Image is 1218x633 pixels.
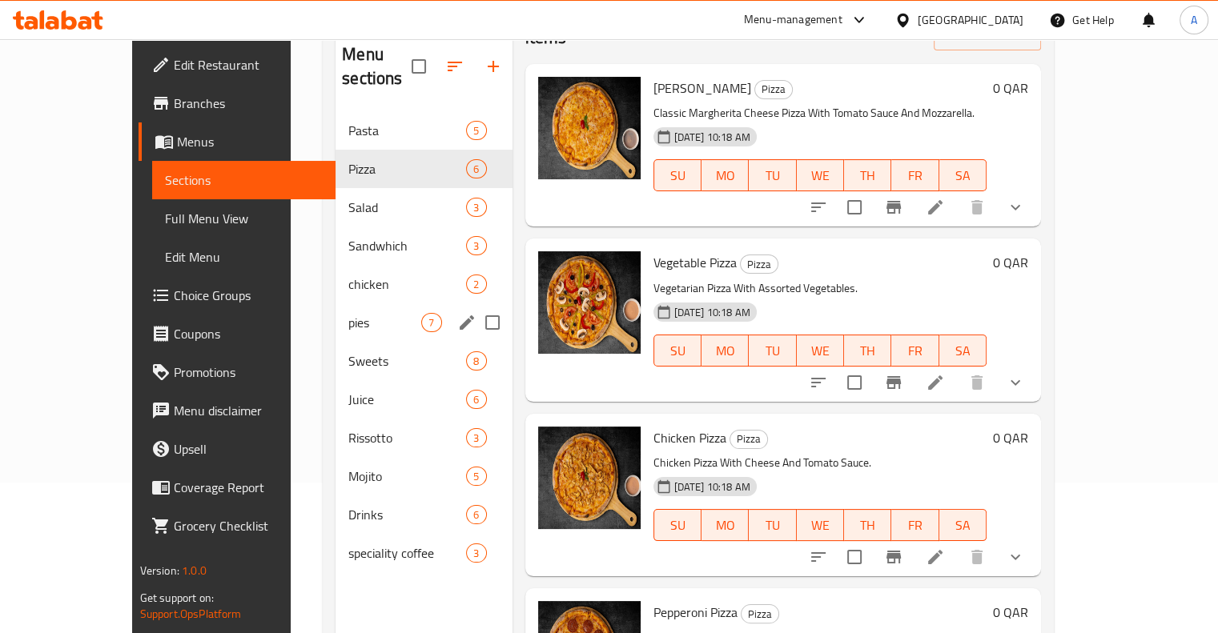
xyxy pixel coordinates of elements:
span: Coverage Report [174,478,323,497]
span: [DATE] 10:18 AM [668,130,757,145]
h6: 0 QAR [993,251,1028,274]
a: Coverage Report [139,468,336,507]
button: delete [958,188,996,226]
span: 1.0.0 [182,560,207,581]
span: Rissotto [348,428,466,447]
div: items [466,236,486,255]
button: TH [844,509,891,541]
span: 5 [467,123,485,138]
button: show more [996,363,1035,402]
span: Upsell [174,439,323,459]
span: Edit Restaurant [174,55,323,74]
a: Choice Groups [139,276,336,314]
div: Rissotto3 [336,419,512,457]
div: items [466,543,486,563]
a: Sections [152,161,336,199]
button: edit [455,310,479,335]
p: Classic Margherita Cheese Pizza With Tomato Sauce And Mozzarella. [653,103,987,123]
div: Sandwhich3 [336,226,512,265]
span: 5 [467,469,485,484]
p: Chicken Pizza With Cheese And Tomato Sauce. [653,453,987,473]
div: Drinks6 [336,495,512,534]
span: SA [946,339,980,363]
span: 3 [467,238,485,254]
button: TU [749,509,796,541]
span: MO [708,164,742,187]
div: items [466,351,486,371]
span: Menu disclaimer [174,401,323,420]
div: items [466,121,486,140]
div: items [421,313,441,332]
span: Branches [174,94,323,113]
span: Pasta [348,121,466,140]
a: Edit menu item [926,198,945,217]
span: 8 [467,354,485,369]
div: Pasta5 [336,111,512,150]
span: Full Menu View [165,209,323,228]
span: 3 [467,431,485,446]
div: items [466,274,486,294]
span: A [1191,11,1197,29]
button: sort-choices [799,188,838,226]
a: Upsell [139,430,336,468]
p: Vegetarian Pizza With Assorted Vegetables. [653,278,987,298]
span: Pizza [730,430,767,448]
div: speciality coffee3 [336,534,512,572]
button: WE [797,335,844,367]
span: SU [661,514,695,537]
span: Salad [348,198,466,217]
span: Coupons [174,324,323,343]
span: Pizza [742,605,778,623]
button: Branch-specific-item [874,188,913,226]
span: SA [946,164,980,187]
span: Sort sections [436,47,474,86]
span: 3 [467,546,485,561]
span: FR [898,339,932,363]
div: items [466,159,486,178]
span: MO [708,514,742,537]
div: items [466,198,486,217]
button: SU [653,159,701,191]
span: Chicken Pizza [653,426,726,450]
h6: 0 QAR [993,77,1028,99]
span: Pizza [741,255,778,274]
a: Support.OpsPlatform [140,603,242,624]
nav: Menu sections [336,105,512,579]
div: Pizza [741,604,779,623]
span: FR [898,514,932,537]
span: WE [803,164,838,187]
span: 3 [467,200,485,215]
img: Margherita Pizza [538,77,641,179]
span: pies [348,313,421,332]
span: Pizza [348,159,466,178]
a: Edit Menu [152,238,336,276]
a: Menu disclaimer [139,391,336,430]
span: WE [803,339,838,363]
span: Select to update [838,190,871,224]
button: TH [844,159,891,191]
a: Edit Restaurant [139,46,336,84]
span: Drinks [348,505,466,524]
img: Chicken Pizza [538,427,641,529]
div: speciality coffee [348,543,466,563]
button: Branch-specific-item [874,363,913,402]
div: Juice6 [336,380,512,419]
div: chicken [348,274,466,294]
span: 7 [422,315,440,331]
img: Vegetable Pizza [538,251,641,354]
span: SA [946,514,980,537]
div: chicken2 [336,265,512,303]
div: Salad3 [336,188,512,226]
span: [DATE] 10:18 AM [668,305,757,320]
div: Sandwhich [348,236,466,255]
span: Select to update [838,540,871,574]
h2: Menu sections [342,42,411,90]
button: sort-choices [799,363,838,402]
span: SU [661,339,695,363]
button: delete [958,363,996,402]
a: Edit menu item [926,373,945,392]
button: MO [701,509,749,541]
